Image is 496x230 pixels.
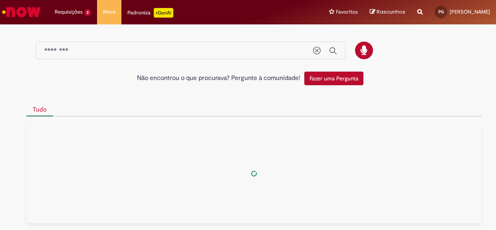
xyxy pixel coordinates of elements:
span: More [103,8,115,16]
h2: Não encontrou o que procurava? Pergunte à comunidade! [137,75,300,82]
span: Favoritos [336,8,358,16]
span: [PERSON_NAME] [450,8,490,15]
img: ServiceNow [1,4,42,20]
div: Tudo [26,124,482,223]
div: Padroniza [127,8,173,18]
span: PG [438,9,444,14]
span: Rascunhos [377,8,405,16]
span: 2 [84,9,91,16]
p: +GenAi [154,8,173,18]
a: Rascunhos [370,8,405,16]
span: Requisições [55,8,83,16]
button: Fazer uma Pergunta [304,72,363,85]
